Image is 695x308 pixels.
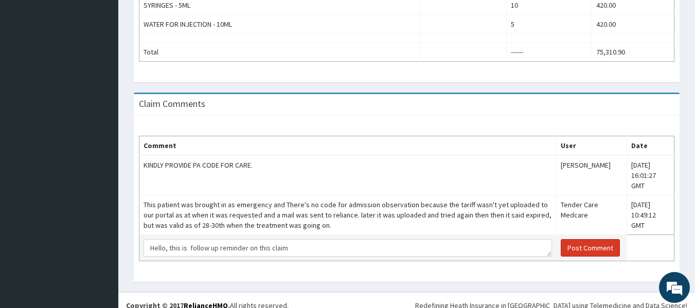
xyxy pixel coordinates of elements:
[54,58,173,71] div: Chat with us now
[139,155,557,195] td: KINDLY PROVIDE PA CODE FOR CARE.
[557,195,627,235] td: Tender Care Medcare
[627,136,674,156] th: Date
[5,202,196,238] textarea: Type your message and hit 'Enter'
[169,5,193,30] div: Minimize live chat window
[627,155,674,195] td: [DATE] 16:01:27 GMT
[139,136,557,156] th: Comment
[139,43,420,62] td: Total
[592,15,674,34] td: 420.00
[144,239,552,257] textarea: Hello, this is follow up reminder on this claim
[60,90,142,194] span: We're online!
[139,99,205,108] h3: Claim Comments
[592,43,674,62] td: 75,310.90
[507,43,592,62] td: ------
[557,136,627,156] th: User
[139,195,557,235] td: This patient was brought in as emergency and There's no code for admission observation because th...
[19,51,42,77] img: d_794563401_company_1708531726252_794563401
[627,195,674,235] td: [DATE] 10:49:12 GMT
[139,15,420,34] td: WATER FOR INJECTION - 10ML
[557,155,627,195] td: [PERSON_NAME]
[507,15,592,34] td: 5
[561,239,620,257] button: Post Comment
